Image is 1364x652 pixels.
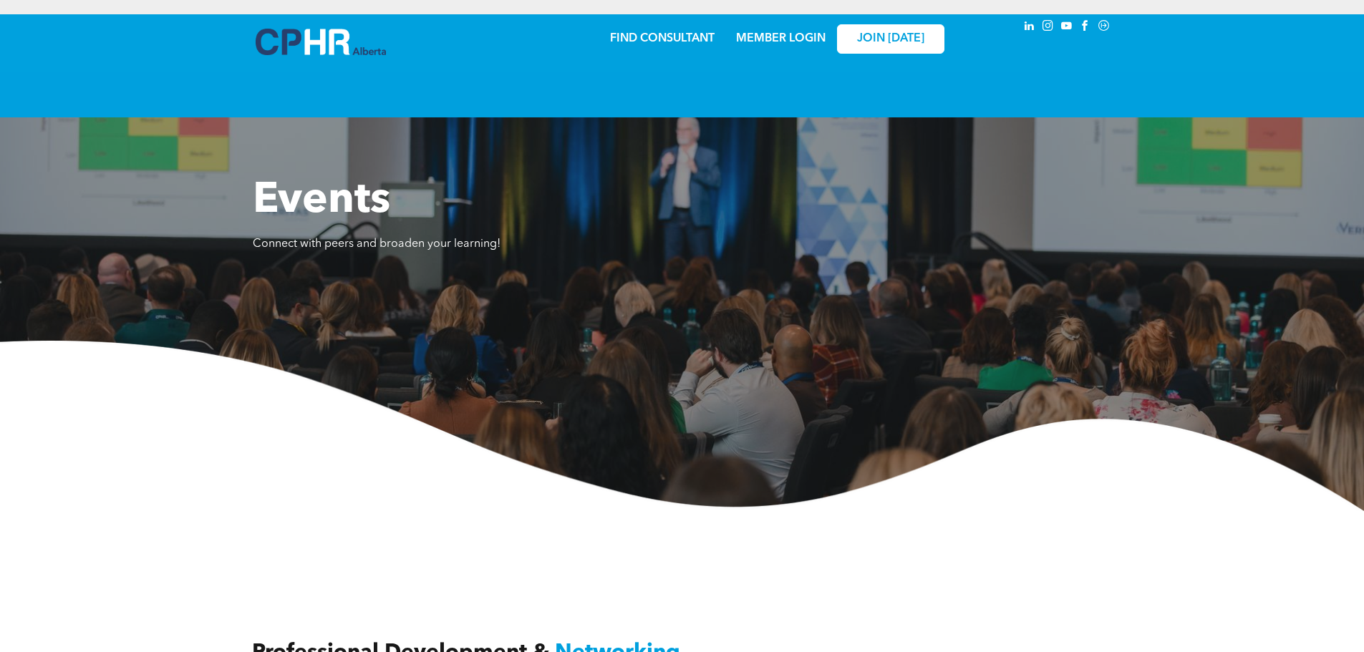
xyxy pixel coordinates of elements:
span: Events [253,180,390,223]
span: Connect with peers and broaden your learning! [253,238,500,250]
a: JOIN [DATE] [837,24,944,54]
img: A blue and white logo for cp alberta [256,29,386,55]
a: youtube [1059,18,1075,37]
a: instagram [1040,18,1056,37]
span: JOIN [DATE] [857,32,924,46]
a: MEMBER LOGIN [736,33,826,44]
a: FIND CONSULTANT [610,33,715,44]
a: facebook [1078,18,1093,37]
a: Social network [1096,18,1112,37]
a: linkedin [1022,18,1037,37]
